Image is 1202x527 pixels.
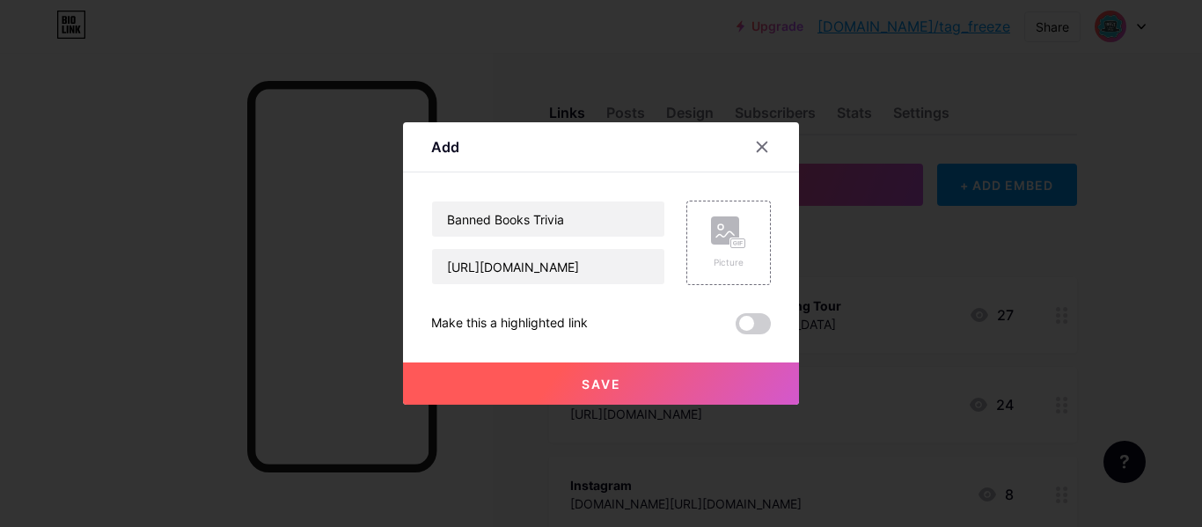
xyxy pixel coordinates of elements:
[432,201,664,237] input: Title
[432,249,664,284] input: URL
[403,362,799,405] button: Save
[582,377,621,392] span: Save
[431,136,459,157] div: Add
[431,313,588,334] div: Make this a highlighted link
[711,256,746,269] div: Picture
